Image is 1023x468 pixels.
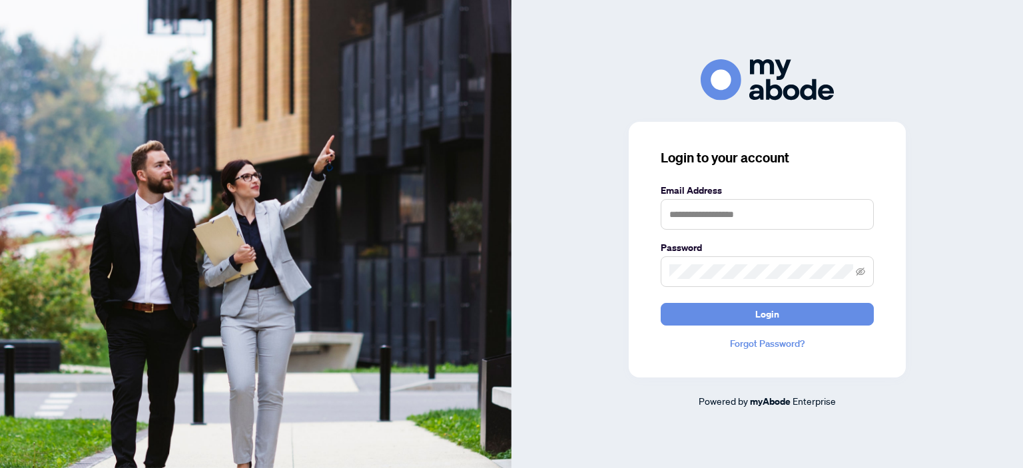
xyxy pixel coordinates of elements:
[661,303,874,326] button: Login
[661,148,874,167] h3: Login to your account
[750,394,791,409] a: myAbode
[856,267,865,276] span: eye-invisible
[793,395,836,407] span: Enterprise
[755,304,779,325] span: Login
[661,240,874,255] label: Password
[701,59,834,100] img: ma-logo
[661,183,874,198] label: Email Address
[661,336,874,351] a: Forgot Password?
[699,395,748,407] span: Powered by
